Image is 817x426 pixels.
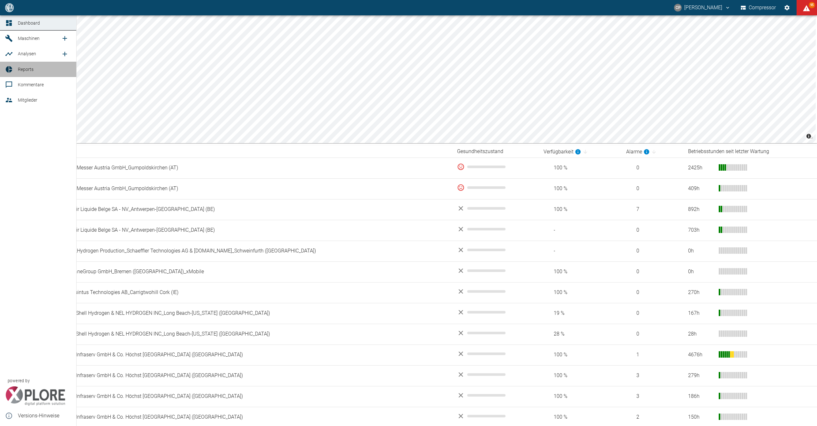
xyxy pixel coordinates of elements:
[626,414,678,421] span: 2
[673,2,731,13] button: christoph.palm@neuman-esser.com
[457,246,533,254] div: No data
[42,324,452,345] td: 20.00008/2_Shell Hydrogen & NEL HYDROGEN INC_Long Beach-[US_STATE] ([GEOGRAPHIC_DATA])
[18,15,816,143] canvas: Map
[688,414,714,421] div: 150 h
[457,329,533,337] div: No data
[626,351,678,359] span: 1
[457,163,533,171] div: 0 %
[58,48,71,60] a: new /analyses/list/0
[457,350,533,358] div: No data
[626,185,678,192] span: 0
[18,97,37,103] span: Mitglieder
[688,289,714,296] div: 270 h
[688,164,714,172] div: 2425 h
[688,372,714,379] div: 279 h
[18,412,71,420] span: Versions-Hinweise
[42,241,452,261] td: 15.0000474_Hydrogen Production_Schaeffler Technologies AG & [DOMAIN_NAME]_Schweinfurth ([GEOGRAPH...
[452,146,538,158] th: Gesundheitszustand
[543,148,581,156] div: berechnet für die letzten 7 Tage
[457,288,533,295] div: No data
[543,330,616,338] span: 28 %
[58,32,71,45] a: new /machines
[543,247,616,255] span: -
[543,310,616,317] span: 19 %
[626,206,678,213] span: 7
[683,146,817,158] th: Betriebsstunden seit letzter Wartung
[543,372,616,379] span: 100 %
[18,20,40,26] span: Dashboard
[18,36,40,41] span: Maschinen
[543,185,616,192] span: 100 %
[688,247,714,255] div: 0 h
[42,158,452,178] td: 02.2294_V7_Messer Austria GmbH_Gumpoldskirchen (AT)
[543,351,616,359] span: 100 %
[42,386,452,407] td: 20.00011/3_Infraserv GmbH & Co. Höchst [GEOGRAPHIC_DATA] ([GEOGRAPHIC_DATA])
[809,2,815,8] span: 95
[457,205,533,212] div: No data
[543,206,616,213] span: 100 %
[688,206,714,213] div: 892 h
[543,393,616,400] span: 100 %
[5,386,65,406] img: Xplore Logo
[626,330,678,338] span: 0
[626,310,678,317] span: 0
[457,371,533,378] div: No data
[543,164,616,172] span: 100 %
[457,225,533,233] div: No data
[626,247,678,255] span: 0
[626,227,678,234] span: 0
[457,308,533,316] div: No data
[457,267,533,275] div: No data
[18,82,44,87] span: Kommentare
[688,227,714,234] div: 703 h
[688,268,714,275] div: 0 h
[4,3,14,12] img: logo
[543,268,616,275] span: 100 %
[457,391,533,399] div: No data
[42,220,452,241] td: 13.0007/2_Air Liquide Belge SA - NV_Antwerpen-[GEOGRAPHIC_DATA] (BE)
[457,412,533,420] div: No data
[674,4,682,12] div: CP
[42,282,452,303] td: 20.00006_Quintus Technologies AB_Carrigtwohill Cork (IE)
[18,67,34,72] span: Reports
[543,414,616,421] span: 100 %
[18,51,36,56] span: Analysen
[688,330,714,338] div: 28 h
[42,178,452,199] td: 04.2115_V8_Messer Austria GmbH_Gumpoldskirchen (AT)
[8,378,30,384] span: powered by
[42,365,452,386] td: 20.00011/2_Infraserv GmbH & Co. Höchst [GEOGRAPHIC_DATA] ([GEOGRAPHIC_DATA])
[543,227,616,234] span: -
[457,184,533,191] div: 0 %
[688,393,714,400] div: 186 h
[42,199,452,220] td: 13.0007/1_Air Liquide Belge SA - NV_Antwerpen-[GEOGRAPHIC_DATA] (BE)
[626,393,678,400] span: 3
[688,185,714,192] div: 409 h
[781,2,793,13] button: Einstellungen
[42,261,452,282] td: 18.0005_ArianeGroup GmbH_Bremen ([GEOGRAPHIC_DATA])_xMobile
[626,268,678,275] span: 0
[688,310,714,317] div: 167 h
[688,351,714,359] div: 4676 h
[543,289,616,296] span: 100 %
[626,372,678,379] span: 3
[42,303,452,324] td: 20.00008/1_Shell Hydrogen & NEL HYDROGEN INC_Long Beach-[US_STATE] ([GEOGRAPHIC_DATA])
[626,164,678,172] span: 0
[739,2,777,13] button: Compressor
[626,148,650,156] div: berechnet für die letzten 7 Tage
[42,345,452,365] td: 20.00011/1_Infraserv GmbH & Co. Höchst [GEOGRAPHIC_DATA] ([GEOGRAPHIC_DATA])
[626,289,678,296] span: 0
